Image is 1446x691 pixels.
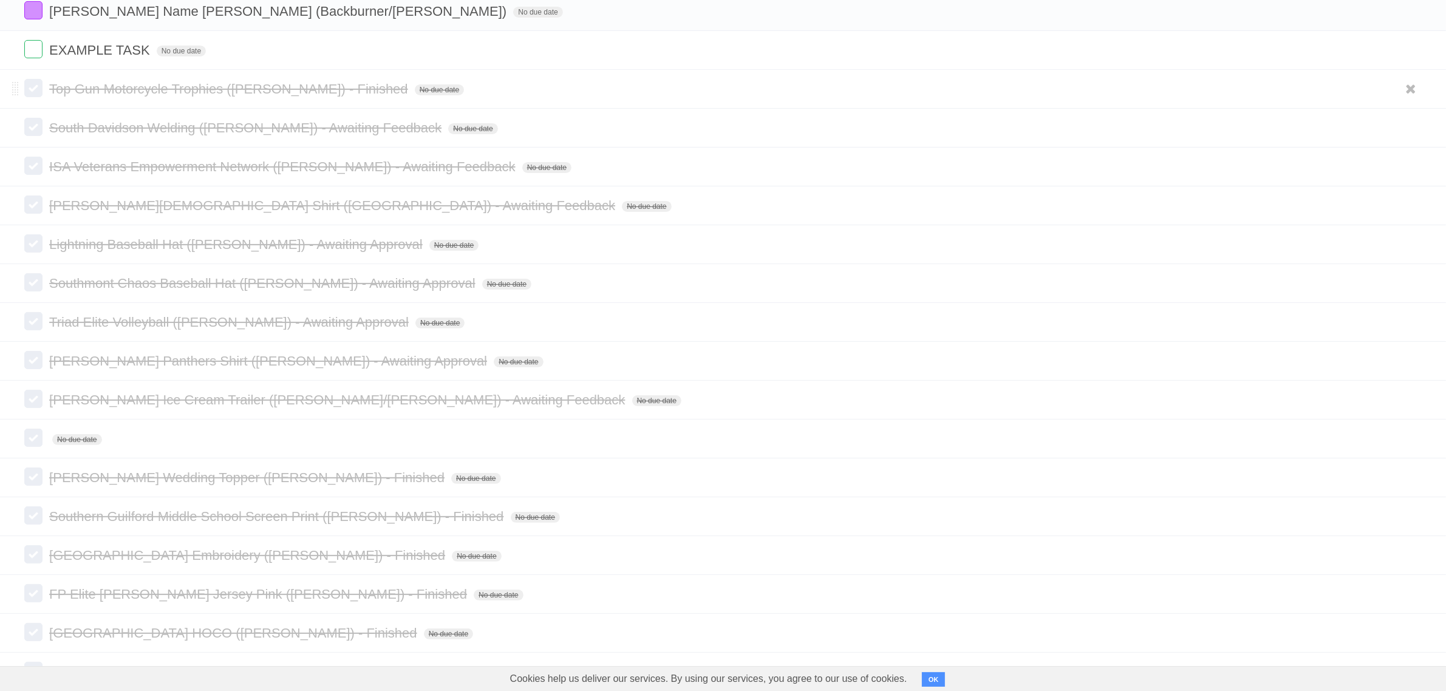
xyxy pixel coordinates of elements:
[24,273,43,291] label: Done
[24,1,43,19] label: Done
[632,395,681,406] span: No due date
[474,590,523,601] span: No due date
[24,623,43,641] label: Done
[49,392,628,407] span: [PERSON_NAME] Ice Cream Trailer ([PERSON_NAME]/[PERSON_NAME]) - Awaiting Feedback
[49,315,412,330] span: Triad Elite Volleyball ([PERSON_NAME]) - Awaiting Approval
[415,318,465,328] span: No due date
[448,123,497,134] span: No due date
[451,473,500,484] span: No due date
[52,434,101,445] span: No due date
[49,509,506,524] span: Southern Guilford Middle School Screen Print ([PERSON_NAME]) - Finished
[24,196,43,214] label: Done
[49,120,445,135] span: South Davidson Welding ([PERSON_NAME]) - Awaiting Feedback
[49,353,490,369] span: [PERSON_NAME] Panthers Shirt ([PERSON_NAME]) - Awaiting Approval
[49,276,478,291] span: Southmont Chaos Baseball Hat ([PERSON_NAME]) - Awaiting Approval
[49,81,411,97] span: Top Gun Motorcycle Trophies ([PERSON_NAME]) - Finished
[49,198,618,213] span: [PERSON_NAME][DEMOGRAPHIC_DATA] Shirt ([GEOGRAPHIC_DATA]) - Awaiting Feedback
[24,157,43,175] label: Done
[429,240,479,251] span: No due date
[24,429,43,447] label: Done
[24,468,43,486] label: Done
[24,506,43,525] label: Done
[49,470,448,485] span: [PERSON_NAME] Wedding Topper ([PERSON_NAME]) - Finished
[24,662,43,680] label: Done
[498,667,919,691] span: Cookies help us deliver our services. By using our services, you agree to our use of cookies.
[49,587,470,602] span: FP Elite [PERSON_NAME] Jersey Pink ([PERSON_NAME]) - Finished
[415,84,464,95] span: No due date
[452,551,501,562] span: No due date
[24,234,43,253] label: Done
[482,279,531,290] span: No due date
[49,159,518,174] span: ISA Veterans Empowerment Network ([PERSON_NAME]) - Awaiting Feedback
[494,356,543,367] span: No due date
[513,7,562,18] span: No due date
[24,40,43,58] label: Done
[922,672,946,687] button: OK
[24,351,43,369] label: Done
[511,512,560,523] span: No due date
[522,162,571,173] span: No due date
[49,664,285,679] span: OGMS Softball Jersey (Matt) - Finished
[424,628,473,639] span: No due date
[24,584,43,602] label: Done
[24,545,43,563] label: Done
[24,79,43,97] label: Done
[24,390,43,408] label: Done
[49,625,420,641] span: [GEOGRAPHIC_DATA] HOCO ([PERSON_NAME]) - Finished
[24,312,43,330] label: Done
[49,237,426,252] span: Lightning Baseball Hat ([PERSON_NAME]) - Awaiting Approval
[24,118,43,136] label: Done
[622,201,671,212] span: No due date
[157,46,206,56] span: No due date
[49,43,152,58] span: EXAMPLE TASK
[49,4,510,19] span: [PERSON_NAME] Name [PERSON_NAME] (Backburner/[PERSON_NAME])
[49,548,448,563] span: [GEOGRAPHIC_DATA] Embroidery ([PERSON_NAME]) - Finished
